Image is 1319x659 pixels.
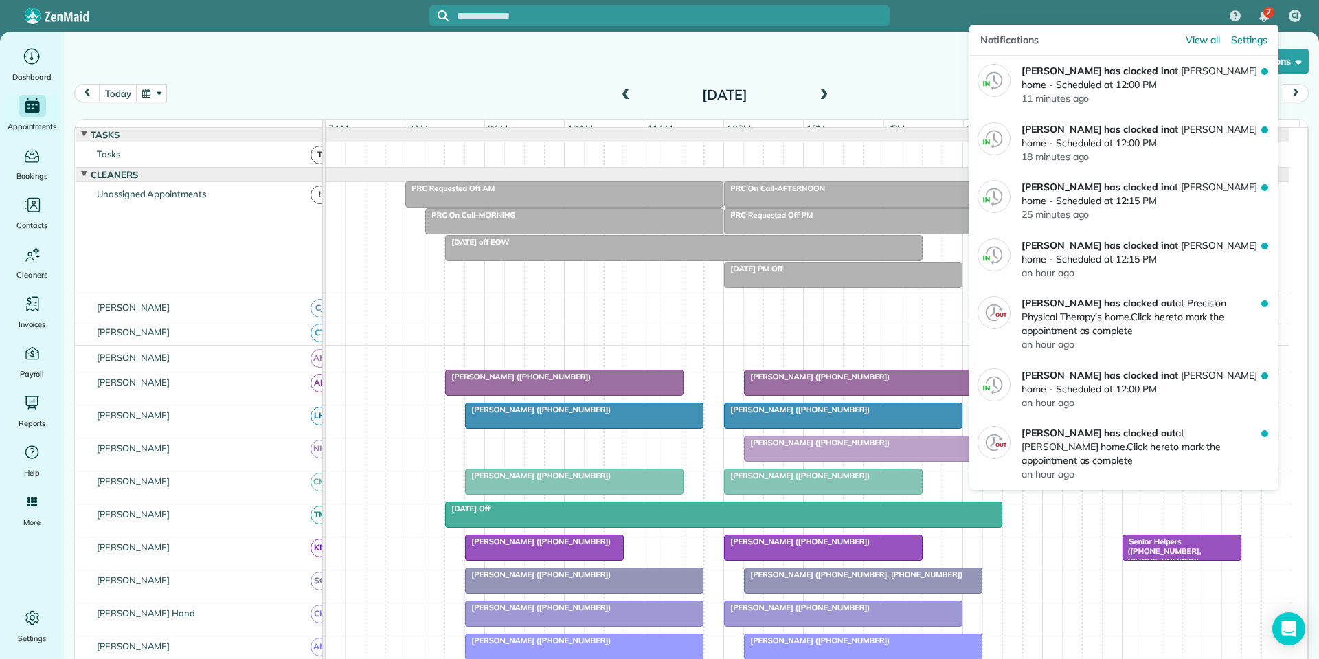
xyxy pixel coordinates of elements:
strong: [PERSON_NAME] has clocked in [1022,65,1169,77]
a: Cleaners [5,243,58,282]
strong: [PERSON_NAME] has clocked out [1022,427,1175,439]
span: Notifications [980,33,1039,47]
div: 7 unread notifications [1250,1,1278,32]
a: [PERSON_NAME] has clocked outat Precision Physical Therapy's home.Click hereto mark the appointme... [969,288,1278,360]
em: Click here [1127,440,1170,453]
span: [PERSON_NAME] ([PHONE_NUMBER]) [743,372,890,381]
span: [PERSON_NAME] [94,410,173,421]
span: [PERSON_NAME] [94,377,173,388]
span: [PERSON_NAME] ([PHONE_NUMBER]) [444,372,591,381]
span: 1pm [804,123,828,134]
strong: [PERSON_NAME] has clocked in [1022,369,1169,381]
span: [PERSON_NAME] ([PHONE_NUMBER]) [464,636,611,645]
a: [PERSON_NAME] has clocked outat [PERSON_NAME] home.Click hereto mark the appointment as completea... [969,418,1278,490]
span: [PERSON_NAME] ([PHONE_NUMBER]) [743,438,890,447]
button: Focus search [429,10,449,21]
a: View all [1186,33,1221,47]
button: next [1283,84,1309,102]
span: CM [311,473,329,491]
span: Contacts [16,219,47,232]
span: Senior Helpers ([PHONE_NUMBER], [PHONE_NUMBER]) [1122,537,1201,566]
span: [PERSON_NAME] ([PHONE_NUMBER]) [464,405,611,414]
span: Reports [19,416,46,430]
span: [PERSON_NAME] [94,476,173,487]
span: PRC Requested Off AM [405,183,495,193]
span: [PERSON_NAME] [94,509,173,520]
span: 25 minutes ago [1022,208,1089,221]
span: 8am [405,123,431,134]
span: 12pm [724,123,754,134]
strong: [PERSON_NAME] has clocked out [1022,297,1175,309]
span: Help [24,466,41,480]
span: [PERSON_NAME] [94,640,173,651]
span: [PERSON_NAME] ([PHONE_NUMBER]) [464,603,611,612]
a: [PERSON_NAME] has clocked inat [PERSON_NAME] home - Scheduled at 12:15 PM25 minutes ago [969,172,1278,230]
span: Tasks [88,129,122,140]
span: 9am [485,123,510,134]
span: 7 [1266,7,1271,18]
span: [PERSON_NAME] [94,352,173,363]
a: Dashboard [5,45,58,84]
span: CJ [311,299,329,317]
span: [PERSON_NAME] [94,541,173,552]
a: Invoices [5,293,58,331]
span: [PERSON_NAME] ([PHONE_NUMBER]) [723,471,870,480]
span: Settings [1231,33,1267,47]
div: Open Intercom Messenger [1272,612,1305,645]
span: ND [311,440,329,458]
p: at [PERSON_NAME] home - Scheduled at 12:00 PM [1022,64,1261,91]
span: 2pm [884,123,908,134]
span: [PERSON_NAME] [94,574,173,585]
p: at [PERSON_NAME] home - Scheduled at 12:15 PM [1022,180,1261,208]
span: [DATE] PM Off [723,264,783,273]
a: Payroll [5,342,58,381]
strong: [PERSON_NAME] has clocked in [1022,123,1169,135]
span: an hour ago [1022,267,1074,279]
svg: Focus search [438,10,449,21]
strong: [PERSON_NAME] has clocked in [1022,181,1169,193]
span: CJ [1292,10,1299,21]
span: [PERSON_NAME] [94,326,173,337]
span: 11am [644,123,675,134]
span: CT [311,324,329,342]
span: Unassigned Appointments [94,188,209,199]
em: Click here [1131,311,1174,323]
span: [PERSON_NAME] ([PHONE_NUMBER]) [743,636,890,645]
a: Appointments [5,95,58,133]
span: [PERSON_NAME] ([PHONE_NUMBER], [PHONE_NUMBER]) [743,570,963,579]
p: at [PERSON_NAME] home - Scheduled at 12:00 PM [1022,122,1261,150]
span: [PERSON_NAME] ([PHONE_NUMBER]) [464,537,611,546]
span: Dashboard [12,70,52,84]
a: Contacts [5,194,58,232]
a: Reports [5,392,58,430]
a: Help [5,441,58,480]
span: 11 minutes ago [1022,92,1089,104]
span: Settings [18,632,47,645]
span: KD [311,539,329,557]
span: [PERSON_NAME] ([PHONE_NUMBER]) [464,471,611,480]
span: PRC Requested Off PM [723,210,813,220]
span: [DATE] Off [444,504,491,513]
span: [PERSON_NAME] ([PHONE_NUMBER]) [723,405,870,414]
span: CH [311,605,329,623]
span: [PERSON_NAME] Hand [94,607,198,618]
span: SC [311,572,329,590]
span: [PERSON_NAME] ([PHONE_NUMBER]) [723,537,870,546]
span: [DATE] off EOW [444,237,510,247]
span: Cleaners [88,169,141,180]
span: 7am [326,123,351,134]
p: at [PERSON_NAME] home - Scheduled at 12:15 PM [1022,238,1261,266]
a: Bookings [5,144,58,183]
span: Invoices [19,317,46,331]
span: 18 minutes ago [1022,150,1089,163]
h2: [DATE] [639,87,811,102]
span: [PERSON_NAME] [94,443,173,454]
span: PRC On Call-AFTERNOON [723,183,826,193]
span: PRC On Call-MORNING [425,210,516,220]
a: [PERSON_NAME] has clocked inat [PERSON_NAME] home - Scheduled at 12:00 PM11 minutes ago [969,56,1278,114]
span: an hour ago [1022,396,1074,409]
span: Cleaners [16,268,47,282]
a: [PERSON_NAME] has clocked inat [PERSON_NAME] home - Scheduled at 12:00 PM18 minutes ago [969,114,1278,172]
span: AR [311,374,329,392]
span: AH [311,349,329,368]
